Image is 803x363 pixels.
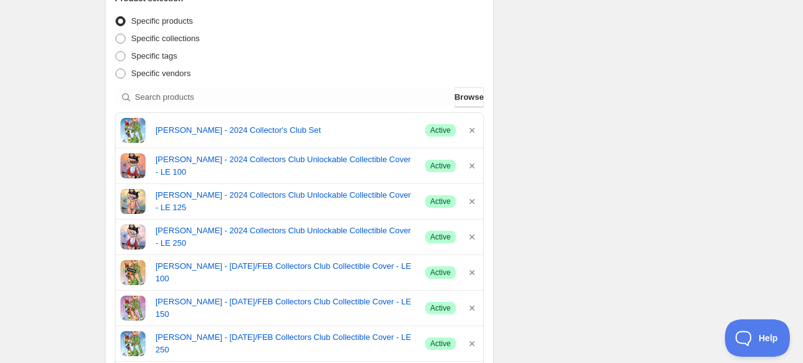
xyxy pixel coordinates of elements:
[121,296,145,321] img: Paul Green - 2024 JAN/FEB Collectors Club Collectible Cover - LE 125 - Zenescope Entertainment Inc
[455,87,484,107] button: Browse
[430,161,451,171] span: Active
[121,225,145,249] img: Paul Green - 2024 Collectors Club Unlockable Collectible Cover - LE 250 - Zenescope Entertainment...
[430,303,451,313] span: Active
[131,16,193,26] span: Specific products
[131,34,200,43] span: Specific collections
[430,339,451,349] span: Active
[121,153,145,178] img: Paul Green - 2024 Collectors Club Unlockable Collectible Cover - LE 100 - Zenescope Entertainment...
[430,196,451,206] span: Active
[121,260,145,285] img: Paul Green - 2024 JAN/FEB Collectors Club Collectible Cover - LE 100 - Zenescope Entertainment Inc
[121,331,145,356] img: Paul Green - 2024 JAN/FEB Collectors Club Collectible Cover - LE 250 - Zenescope Entertainment Inc
[155,260,415,285] a: [PERSON_NAME] - [DATE]/FEB Collectors Club Collectible Cover - LE 100
[121,189,145,214] img: Paul Green - 2024 Collectors Club Unlockable Collectible Cover - LE 125 - Zenescope Entertainment...
[725,319,791,357] iframe: Toggle Customer Support
[155,296,415,321] a: [PERSON_NAME] - [DATE]/FEB Collectors Club Collectible Cover - LE 150
[430,268,451,278] span: Active
[430,125,451,135] span: Active
[155,189,415,214] a: [PERSON_NAME] - 2024 Collectors Club Unlockable Collectible Cover - LE 125
[135,87,452,107] input: Search products
[155,153,415,178] a: [PERSON_NAME] - 2024 Collectors Club Unlockable Collectible Cover - LE 100
[455,91,484,104] span: Browse
[131,51,177,60] span: Specific tags
[131,69,190,78] span: Specific vendors
[155,331,415,356] a: [PERSON_NAME] - [DATE]/FEB Collectors Club Collectible Cover - LE 250
[155,124,415,137] a: [PERSON_NAME] - 2024 Collector's Club Set
[155,225,415,249] a: [PERSON_NAME] - 2024 Collectors Club Unlockable Collectible Cover - LE 250
[430,232,451,242] span: Active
